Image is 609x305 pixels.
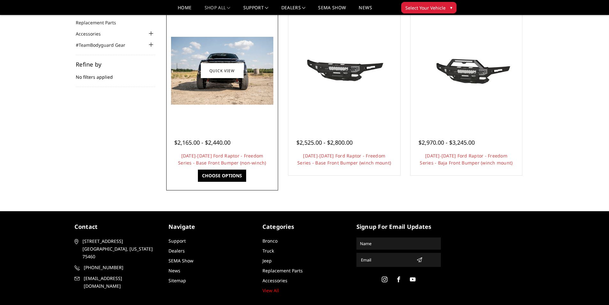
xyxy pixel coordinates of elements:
a: Support [168,238,186,244]
a: News [168,268,180,274]
input: Name [357,238,440,249]
span: $2,525.00 - $2,800.00 [296,139,353,146]
a: View All [262,287,279,293]
a: SEMA Show [318,5,346,15]
a: Accessories [76,30,109,37]
a: Dealers [168,248,185,254]
a: News [359,5,372,15]
a: Bronco [262,238,277,244]
a: 2021-2025 Ford Raptor - Freedom Series - Baja Front Bumper (winch mount) 2021-2025 Ford Raptor - ... [412,16,521,125]
a: Dealers [281,5,306,15]
a: Replacement Parts [76,19,124,26]
span: [EMAIL_ADDRESS][DOMAIN_NAME] [84,275,158,290]
h5: contact [74,222,159,231]
button: Select Your Vehicle [401,2,457,13]
h5: Refine by [76,61,155,67]
span: $2,970.00 - $3,245.00 [418,139,475,146]
a: SEMA Show [168,258,193,264]
span: $2,165.00 - $2,440.00 [174,139,230,146]
a: 2021-2025 Ford Raptor - Freedom Series - Base Front Bumper (non-winch) 2021-2025 Ford Raptor - Fr... [168,16,277,125]
a: [PHONE_NUMBER] [74,264,159,271]
a: Replacement Parts [262,268,303,274]
h5: Categories [262,222,347,231]
span: [PHONE_NUMBER] [84,264,158,271]
span: Select Your Vehicle [405,4,446,11]
span: [STREET_ADDRESS] [GEOGRAPHIC_DATA], [US_STATE] 75460 [82,237,157,261]
a: 2021-2025 Ford Raptor - Freedom Series - Base Front Bumper (winch mount) [290,16,399,125]
input: Email [358,255,414,265]
a: [DATE]-[DATE] Ford Raptor - Freedom Series - Baja Front Bumper (winch mount) [420,153,512,166]
div: No filters applied [76,61,155,87]
a: Choose Options [198,170,246,182]
a: Accessories [262,277,287,284]
a: [EMAIL_ADDRESS][DOMAIN_NAME] [74,275,159,290]
img: 2021-2025 Ford Raptor - Freedom Series - Base Front Bumper (non-winch) [171,37,273,105]
a: [DATE]-[DATE] Ford Raptor - Freedom Series - Base Front Bumper (winch mount) [297,153,391,166]
a: Truck [262,248,274,254]
a: Home [178,5,191,15]
span: ▾ [450,4,452,11]
h5: Navigate [168,222,253,231]
a: #TeamBodyguard Gear [76,42,133,48]
a: Sitemap [168,277,186,284]
h5: signup for email updates [356,222,441,231]
a: shop all [205,5,230,15]
a: [DATE]-[DATE] Ford Raptor - Freedom Series - Base Front Bumper (non-winch) [178,153,266,166]
a: Quick view [201,63,244,78]
a: Support [243,5,269,15]
img: 2021-2025 Ford Raptor - Freedom Series - Base Front Bumper (winch mount) [293,47,395,95]
a: Jeep [262,258,272,264]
